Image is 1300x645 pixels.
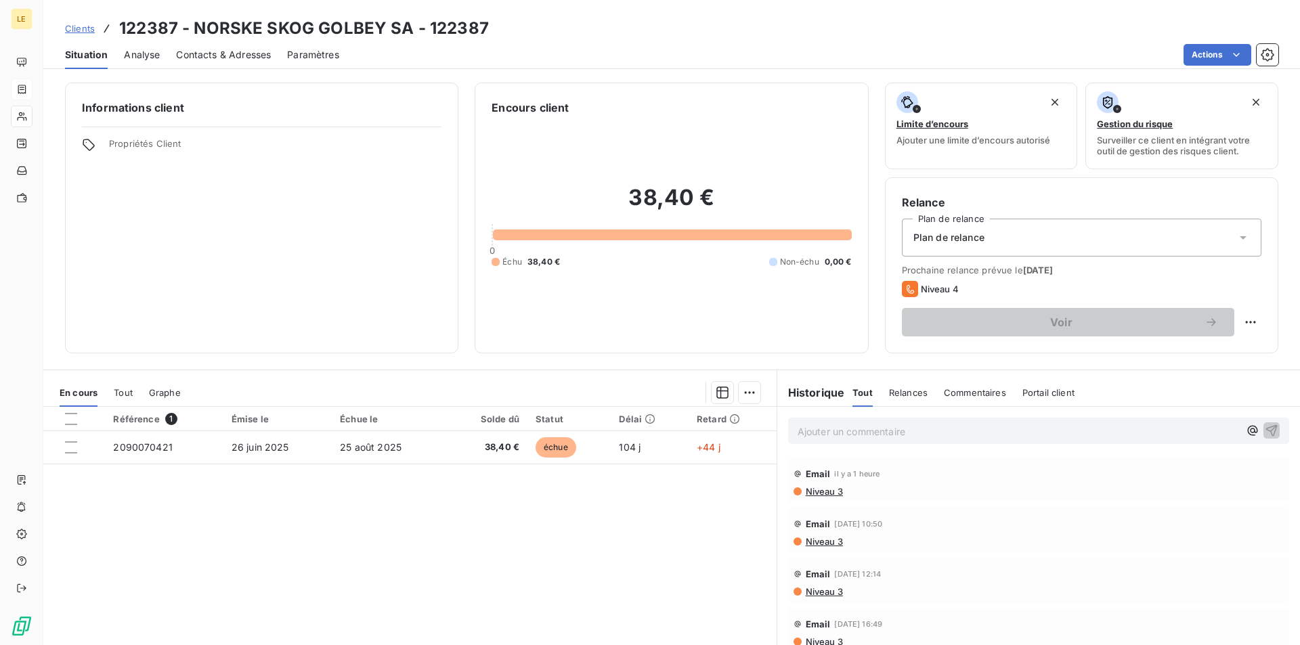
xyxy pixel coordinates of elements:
span: Prochaine relance prévue le [902,265,1261,275]
span: Échu [502,256,522,268]
span: Email [806,518,831,529]
iframe: Intercom live chat [1254,599,1286,631]
span: Limite d’encours [896,118,968,129]
span: Contacts & Adresses [176,48,271,62]
span: [DATE] 12:14 [834,570,881,578]
span: il y a 1 heure [834,470,880,478]
span: Plan de relance [913,231,984,244]
span: 26 juin 2025 [232,441,289,453]
button: Actions [1184,44,1251,66]
span: 2090070421 [113,441,173,453]
button: Limite d’encoursAjouter une limite d’encours autorisé [885,83,1078,169]
span: Niveau 3 [804,586,843,597]
span: Commentaires [944,387,1006,398]
span: En cours [60,387,97,398]
span: 1 [165,413,177,425]
h6: Historique [777,384,845,401]
span: Situation [65,48,108,62]
span: Ajouter une limite d’encours autorisé [896,135,1050,146]
span: Email [806,619,831,629]
span: Tout [114,387,133,398]
div: LE [11,8,32,30]
span: [DATE] [1023,265,1054,275]
div: Échue le [340,414,438,424]
h2: 38,40 € [492,184,851,225]
span: [DATE] 16:49 [834,620,882,628]
span: Non-échu [780,256,819,268]
div: Statut [536,414,603,424]
span: Email [806,569,831,579]
span: [DATE] 10:50 [834,520,882,528]
button: Gestion du risqueSurveiller ce client en intégrant votre outil de gestion des risques client. [1085,83,1278,169]
img: Logo LeanPay [11,615,32,637]
span: 0 [490,245,495,256]
div: Référence [113,413,215,425]
h6: Informations client [82,99,441,116]
span: Surveiller ce client en intégrant votre outil de gestion des risques client. [1097,135,1267,156]
span: 25 août 2025 [340,441,402,453]
span: Gestion du risque [1097,118,1173,129]
span: 38,40 € [527,256,560,268]
span: Propriétés Client [109,138,441,157]
h6: Encours client [492,99,569,116]
div: Délai [619,414,680,424]
span: Clients [65,23,95,34]
span: Niveau 3 [804,536,843,547]
span: Niveau 4 [921,284,959,294]
span: Portail client [1022,387,1075,398]
div: Solde dû [454,414,519,424]
span: 38,40 € [454,441,519,454]
h3: 122387 - NORSKE SKOG GOLBEY SA - 122387 [119,16,489,41]
span: 0,00 € [825,256,852,268]
a: Clients [65,22,95,35]
span: Analyse [124,48,160,62]
div: Retard [697,414,768,424]
span: Tout [852,387,873,398]
h6: Relance [902,194,1261,210]
span: Email [806,468,831,479]
div: Émise le [232,414,324,424]
button: Voir [902,308,1234,336]
span: Niveau 3 [804,486,843,497]
span: Relances [889,387,928,398]
span: +44 j [697,441,720,453]
span: Paramètres [287,48,339,62]
span: Voir [918,317,1205,328]
span: Graphe [149,387,181,398]
span: échue [536,437,576,458]
span: 104 j [619,441,641,453]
